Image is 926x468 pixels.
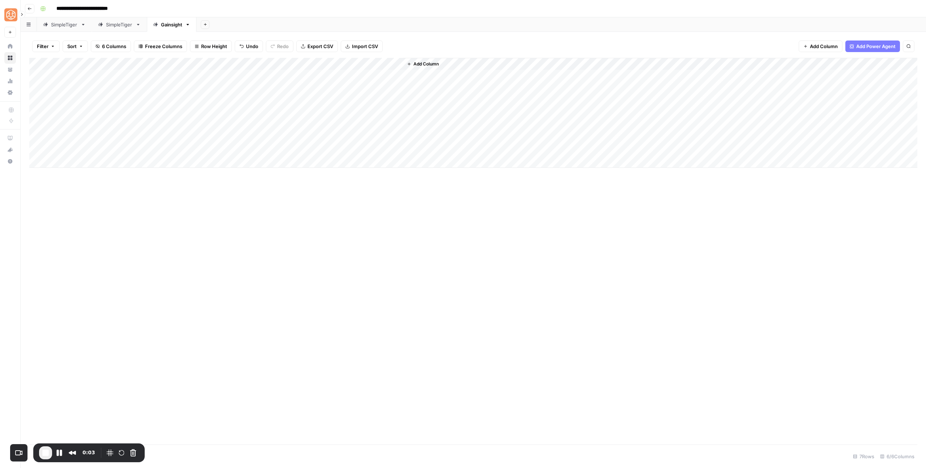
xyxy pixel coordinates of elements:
a: Gainsight [147,17,196,32]
span: Redo [277,43,289,50]
span: Export CSV [307,43,333,50]
span: Sort [67,43,77,50]
button: Filter [32,41,60,52]
button: Add Power Agent [845,41,900,52]
button: Import CSV [341,41,383,52]
button: Export CSV [296,41,338,52]
div: Gainsight [161,21,182,28]
button: Undo [235,41,263,52]
span: Add Column [413,61,439,67]
button: Help + Support [4,156,16,167]
span: Row Height [201,43,227,50]
div: SimpleTiger [51,21,78,28]
div: SimpleTiger [106,21,133,28]
button: Redo [266,41,293,52]
span: Add Power Agent [856,43,896,50]
button: 6 Columns [91,41,131,52]
a: Settings [4,87,16,98]
button: Add Column [799,41,842,52]
button: Sort [63,41,88,52]
img: SimpleTiger Logo [4,8,17,21]
a: Your Data [4,64,16,75]
a: Usage [4,75,16,87]
a: AirOps Academy [4,132,16,144]
span: Import CSV [352,43,378,50]
span: Add Column [810,43,838,50]
a: SimpleTiger [92,17,147,32]
a: SimpleTiger [37,17,92,32]
button: Freeze Columns [134,41,187,52]
div: 6/6 Columns [877,451,917,462]
div: What's new? [5,144,16,155]
button: Add Column [404,59,442,69]
button: Row Height [190,41,232,52]
a: Home [4,41,16,52]
button: What's new? [4,144,16,156]
span: Undo [246,43,258,50]
span: Freeze Columns [145,43,182,50]
div: 7 Rows [850,451,877,462]
span: 6 Columns [102,43,126,50]
span: Filter [37,43,48,50]
a: Browse [4,52,16,64]
button: Workspace: SimpleTiger [4,6,16,24]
